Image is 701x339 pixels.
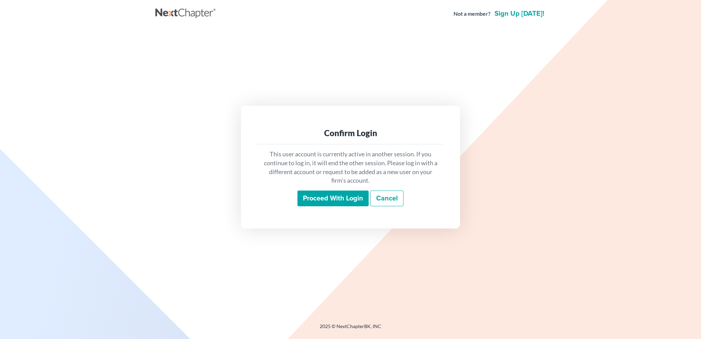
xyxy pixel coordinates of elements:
div: 2025 © NextChapterBK, INC [155,323,546,335]
div: Confirm Login [263,128,438,139]
input: Proceed with login [297,191,369,206]
a: Sign up [DATE]! [493,10,546,17]
strong: Not a member? [454,10,490,18]
p: This user account is currently active in another session. If you continue to log in, it will end ... [263,150,438,185]
a: Cancel [370,191,404,206]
